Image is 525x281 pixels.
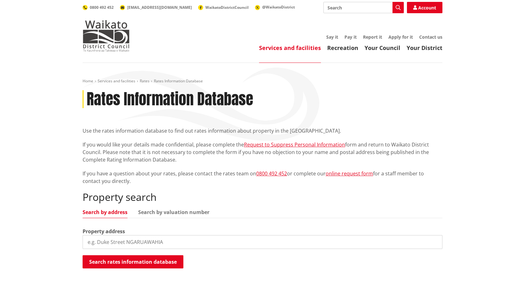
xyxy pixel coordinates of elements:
[83,210,127,215] a: Search by address
[87,90,253,108] h1: Rates Information Database
[388,34,413,40] a: Apply for it
[407,2,442,13] a: Account
[83,5,114,10] a: 0800 492 452
[90,5,114,10] span: 0800 492 452
[83,255,183,268] button: Search rates information database
[407,44,442,52] a: Your District
[98,78,135,84] a: Services and facilities
[344,34,357,40] a: Pay it
[120,5,192,10] a: [EMAIL_ADDRESS][DOMAIN_NAME]
[83,79,442,84] nav: breadcrumb
[83,78,93,84] a: Home
[255,4,295,10] a: @WaikatoDistrict
[83,191,442,203] h2: Property search
[323,2,404,13] input: Search input
[83,141,442,163] p: If you would like your details made confidential, please complete the form and return to Waikato ...
[140,78,149,84] a: Rates
[365,44,400,52] a: Your Council
[363,34,382,40] a: Report it
[83,228,125,235] label: Property address
[127,5,192,10] span: [EMAIL_ADDRESS][DOMAIN_NAME]
[262,4,295,10] span: @WaikatoDistrict
[256,170,287,177] a: 0800 492 452
[205,5,249,10] span: WaikatoDistrictCouncil
[83,170,442,185] p: If you have a question about your rates, please contact the rates team on or complete our for a s...
[259,44,321,52] a: Services and facilities
[419,34,442,40] a: Contact us
[326,170,373,177] a: online request form
[326,34,338,40] a: Say it
[198,5,249,10] a: WaikatoDistrictCouncil
[327,44,358,52] a: Recreation
[83,127,442,135] p: Use the rates information database to find out rates information about property in the [GEOGRAPHI...
[154,78,203,84] span: Rates Information Database
[138,210,209,215] a: Search by valuation number
[83,20,130,52] img: Waikato District Council - Te Kaunihera aa Takiwaa o Waikato
[244,141,345,148] a: Request to Suppress Personal Information
[83,235,442,249] input: e.g. Duke Street NGARUAWAHIA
